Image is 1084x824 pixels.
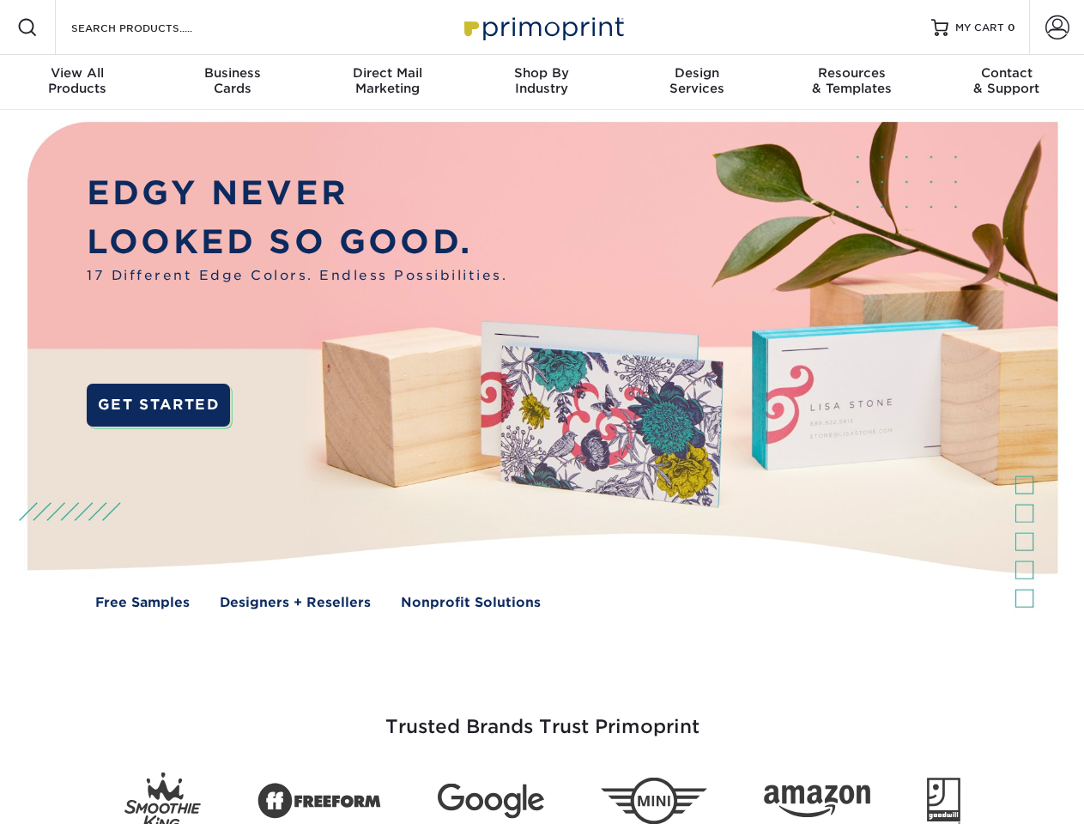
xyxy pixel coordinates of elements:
p: EDGY NEVER [87,169,507,218]
span: 17 Different Edge Colors. Endless Possibilities. [87,266,507,286]
span: Resources [774,65,929,81]
div: & Support [930,65,1084,96]
a: Nonprofit Solutions [401,593,541,613]
span: Business [154,65,309,81]
div: Industry [464,65,619,96]
img: Amazon [764,785,870,818]
span: MY CART [955,21,1004,35]
a: DesignServices [620,55,774,110]
img: Google [438,784,544,819]
a: GET STARTED [87,384,230,427]
span: Design [620,65,774,81]
a: Free Samples [95,593,190,613]
div: Marketing [310,65,464,96]
div: Services [620,65,774,96]
span: Contact [930,65,1084,81]
h3: Trusted Brands Trust Primoprint [40,675,1045,759]
span: 0 [1008,21,1015,33]
img: Primoprint [457,9,628,45]
a: Shop ByIndustry [464,55,619,110]
a: Designers + Resellers [220,593,371,613]
div: Cards [154,65,309,96]
a: Resources& Templates [774,55,929,110]
input: SEARCH PRODUCTS..... [70,17,237,38]
span: Direct Mail [310,65,464,81]
img: Goodwill [927,778,960,824]
a: Contact& Support [930,55,1084,110]
p: LOOKED SO GOOD. [87,218,507,267]
span: Shop By [464,65,619,81]
div: & Templates [774,65,929,96]
a: BusinessCards [154,55,309,110]
a: Direct MailMarketing [310,55,464,110]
